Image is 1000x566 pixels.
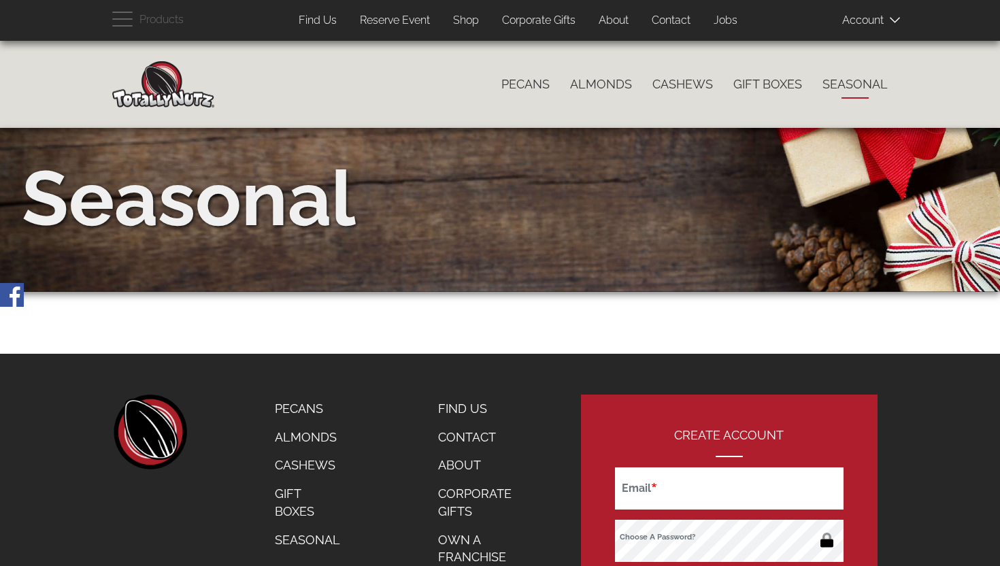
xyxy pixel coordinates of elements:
a: Cashews [642,70,723,99]
span: Products [139,10,184,30]
a: Seasonal [265,526,350,554]
a: Seasonal [812,70,898,99]
a: Find Us [288,7,347,34]
a: Corporate Gifts [492,7,586,34]
a: Corporate Gifts [428,480,537,525]
a: Shop [443,7,489,34]
a: Almonds [560,70,642,99]
a: Almonds [265,423,350,452]
a: About [428,451,537,480]
a: Jobs [703,7,748,34]
h2: Create Account [615,429,844,457]
a: home [112,395,187,469]
a: Cashews [265,451,350,480]
a: Contact [428,423,537,452]
a: Reserve Event [350,7,440,34]
a: Pecans [265,395,350,423]
a: Contact [641,7,701,34]
a: About [588,7,639,34]
input: Email [615,467,844,510]
a: Gift Boxes [265,480,350,525]
a: Find Us [428,395,537,423]
div: Seasonal [22,144,356,253]
a: Pecans [491,70,560,99]
a: Gift Boxes [723,70,812,99]
img: Home [112,61,214,107]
